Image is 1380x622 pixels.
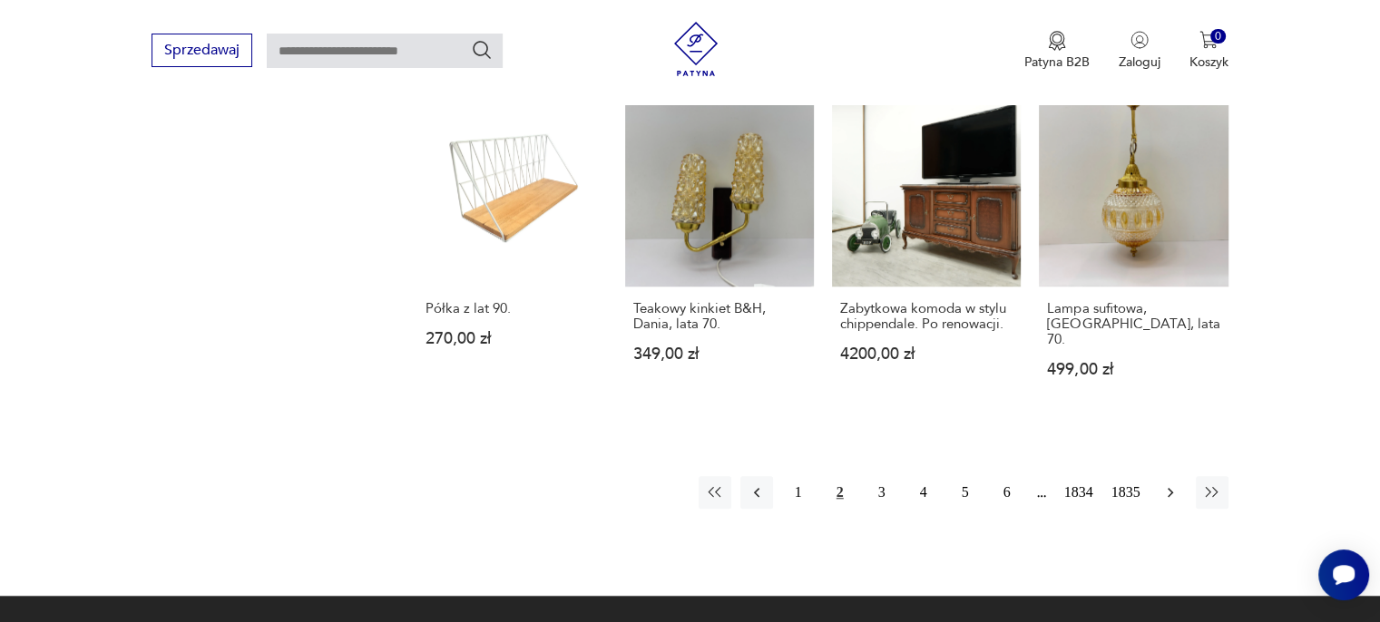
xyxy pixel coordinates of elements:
button: 3 [866,476,898,509]
button: 0Koszyk [1189,31,1228,71]
a: Sprzedawaj [152,45,252,58]
h3: Zabytkowa komoda w stylu chippendale. Po renowacji. [840,301,1013,332]
a: Zabytkowa komoda w stylu chippendale. Po renowacji.Zabytkowa komoda w stylu chippendale. Po renow... [832,98,1021,413]
button: Patyna B2B [1024,31,1090,71]
button: 2 [824,476,856,509]
div: 0 [1210,29,1226,44]
h3: Półka z lat 90. [426,301,598,316]
p: 499,00 zł [1047,362,1219,377]
img: Ikona koszyka [1199,31,1218,49]
p: Zaloguj [1119,53,1160,71]
p: Koszyk [1189,53,1228,71]
img: Ikona medalu [1048,31,1066,51]
iframe: Smartsupp widget button [1318,549,1369,600]
p: 270,00 zł [426,331,598,346]
button: Sprzedawaj [152,34,252,67]
p: 4200,00 zł [840,346,1013,362]
a: Lampa sufitowa, Niemcy, lata 70.Lampa sufitowa, [GEOGRAPHIC_DATA], lata 70.499,00 zł [1039,98,1228,413]
button: 1834 [1060,476,1098,509]
p: 349,00 zł [633,346,806,362]
button: 1835 [1107,476,1145,509]
button: 6 [991,476,1023,509]
a: Ikona medaluPatyna B2B [1024,31,1090,71]
button: Szukaj [471,39,493,61]
h3: Teakowy kinkiet B&H, Dania, lata 70. [633,301,806,332]
h3: Lampa sufitowa, [GEOGRAPHIC_DATA], lata 70. [1047,301,1219,347]
p: Patyna B2B [1024,53,1090,71]
button: 1 [782,476,815,509]
a: Półka z lat 90.Półka z lat 90.270,00 zł [417,98,606,413]
button: 5 [949,476,982,509]
img: Ikonka użytkownika [1130,31,1149,49]
a: Teakowy kinkiet B&H, Dania, lata 70.Teakowy kinkiet B&H, Dania, lata 70.349,00 zł [625,98,814,413]
button: Zaloguj [1119,31,1160,71]
img: Patyna - sklep z meblami i dekoracjami vintage [669,22,723,76]
button: 4 [907,476,940,509]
